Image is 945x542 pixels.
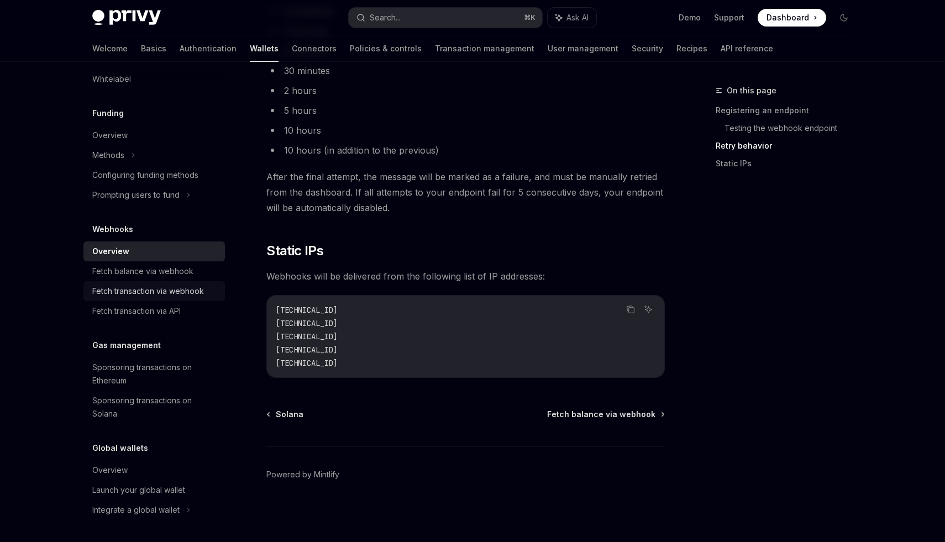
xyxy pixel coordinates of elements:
[566,12,589,23] span: Ask AI
[180,35,237,62] a: Authentication
[266,143,665,158] li: 10 hours (in addition to the previous)
[676,35,707,62] a: Recipes
[716,137,862,155] a: Retry behavior
[83,391,225,424] a: Sponsoring transactions on Solana
[292,35,337,62] a: Connectors
[141,35,166,62] a: Basics
[266,103,665,118] li: 5 hours
[92,35,128,62] a: Welcome
[632,35,663,62] a: Security
[83,261,225,281] a: Fetch balance via webhook
[83,460,225,480] a: Overview
[83,241,225,261] a: Overview
[83,301,225,321] a: Fetch transaction via API
[92,10,161,25] img: dark logo
[725,119,862,137] a: Testing the webhook endpoint
[266,169,665,215] span: After the final attempt, the message will be marked as a failure, and must be manually retried fr...
[716,102,862,119] a: Registering an endpoint
[83,281,225,301] a: Fetch transaction via webhook
[276,331,338,341] span: [TECHNICAL_ID]
[92,188,180,202] div: Prompting users to fund
[92,285,204,298] div: Fetch transaction via webhook
[276,345,338,355] span: [TECHNICAL_ID]
[92,129,128,142] div: Overview
[623,302,638,317] button: Copy the contents from the code block
[266,83,665,98] li: 2 hours
[83,357,225,391] a: Sponsoring transactions on Ethereum
[716,155,862,172] a: Static IPs
[835,9,853,27] button: Toggle dark mode
[250,35,279,62] a: Wallets
[83,480,225,500] a: Launch your global wallet
[267,409,303,420] a: Solana
[547,409,655,420] span: Fetch balance via webhook
[370,11,401,24] div: Search...
[92,361,218,387] div: Sponsoring transactions on Ethereum
[266,63,665,78] li: 30 minutes
[727,84,776,97] span: On this page
[92,107,124,120] h5: Funding
[679,12,701,23] a: Demo
[276,409,303,420] span: Solana
[92,265,193,278] div: Fetch balance via webhook
[266,469,339,480] a: Powered by Mintlify
[721,35,773,62] a: API reference
[92,223,133,236] h5: Webhooks
[92,394,218,420] div: Sponsoring transactions on Solana
[266,242,323,260] span: Static IPs
[548,35,618,62] a: User management
[92,503,180,517] div: Integrate a global wallet
[276,358,338,368] span: [TECHNICAL_ID]
[266,123,665,138] li: 10 hours
[83,165,225,185] a: Configuring funding methods
[92,464,128,477] div: Overview
[548,8,596,28] button: Ask AI
[92,339,161,352] h5: Gas management
[92,245,129,258] div: Overview
[767,12,809,23] span: Dashboard
[435,35,534,62] a: Transaction management
[547,409,664,420] a: Fetch balance via webhook
[92,304,181,318] div: Fetch transaction via API
[92,441,148,455] h5: Global wallets
[276,305,338,315] span: [TECHNICAL_ID]
[92,169,198,182] div: Configuring funding methods
[83,125,225,145] a: Overview
[276,318,338,328] span: [TECHNICAL_ID]
[524,13,535,22] span: ⌘ K
[266,269,665,284] span: Webhooks will be delivered from the following list of IP addresses:
[92,149,124,162] div: Methods
[641,302,655,317] button: Ask AI
[758,9,826,27] a: Dashboard
[92,483,185,497] div: Launch your global wallet
[350,35,422,62] a: Policies & controls
[714,12,744,23] a: Support
[349,8,542,28] button: Search...⌘K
